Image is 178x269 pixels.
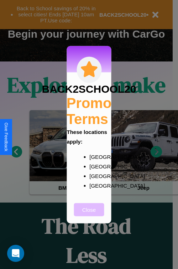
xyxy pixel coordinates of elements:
[42,83,136,95] h3: BACK2SCHOOL20
[89,152,103,161] p: [GEOGRAPHIC_DATA]
[67,95,112,127] h2: Promo Terms
[89,171,103,181] p: [GEOGRAPHIC_DATA]
[4,123,9,151] div: Give Feedback
[74,203,104,216] button: Close
[89,181,103,190] p: [GEOGRAPHIC_DATA]
[7,245,24,262] div: Open Intercom Messenger
[67,129,107,144] b: These locations apply:
[89,161,103,171] p: [GEOGRAPHIC_DATA]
